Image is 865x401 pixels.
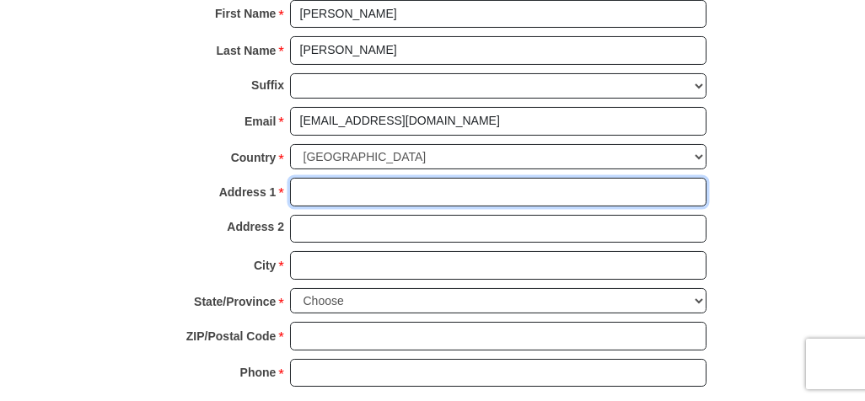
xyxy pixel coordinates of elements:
strong: Suffix [251,73,284,97]
strong: Address 1 [219,180,277,204]
strong: First Name [215,2,276,25]
strong: Last Name [217,39,277,62]
strong: Email [244,110,276,133]
strong: State/Province [194,290,276,313]
strong: Country [231,146,277,169]
strong: ZIP/Postal Code [186,324,277,348]
strong: City [254,254,276,277]
strong: Phone [240,361,277,384]
strong: Address 2 [227,215,284,238]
